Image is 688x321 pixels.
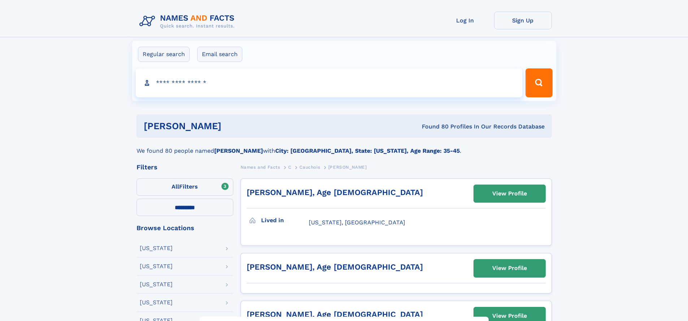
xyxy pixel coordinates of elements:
[140,263,173,269] div: [US_STATE]
[275,147,460,154] b: City: [GEOGRAPHIC_DATA], State: [US_STATE], Age Range: 35-45
[328,165,367,170] span: [PERSON_NAME]
[140,300,173,305] div: [US_STATE]
[525,68,552,97] button: Search Button
[261,214,309,227] h3: Lived in
[492,260,527,276] div: View Profile
[140,245,173,251] div: [US_STATE]
[144,122,322,131] h1: [PERSON_NAME]
[140,282,173,287] div: [US_STATE]
[247,310,423,319] a: [PERSON_NAME], Age [DEMOGRAPHIC_DATA]
[137,12,241,31] img: Logo Names and Facts
[474,185,545,202] a: View Profile
[241,162,280,172] a: Names and Facts
[137,178,233,196] label: Filters
[214,147,263,154] b: [PERSON_NAME]
[309,219,405,226] span: [US_STATE], [GEOGRAPHIC_DATA]
[492,185,527,202] div: View Profile
[321,123,545,131] div: Found 80 Profiles In Our Records Database
[136,68,523,97] input: search input
[247,188,423,197] a: [PERSON_NAME], Age [DEMOGRAPHIC_DATA]
[247,262,423,271] a: [PERSON_NAME], Age [DEMOGRAPHIC_DATA]
[474,259,545,277] a: View Profile
[288,165,291,170] span: C
[138,47,190,62] label: Regular search
[288,162,291,172] a: C
[436,12,494,29] a: Log In
[299,162,320,172] a: Cauchois
[137,164,233,170] div: Filters
[494,12,552,29] a: Sign Up
[137,138,552,155] div: We found 80 people named with .
[299,165,320,170] span: Cauchois
[172,183,179,190] span: All
[137,225,233,231] div: Browse Locations
[197,47,242,62] label: Email search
